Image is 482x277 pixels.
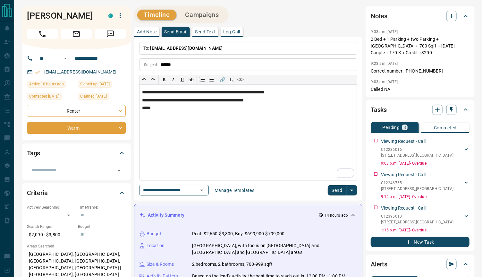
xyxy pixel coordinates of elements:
p: Actively Searching: [27,204,75,210]
div: condos.ca [108,13,113,18]
div: Renter [27,105,126,117]
svg: Email Verified [35,70,40,74]
button: </> [236,75,245,84]
p: 3 [403,125,406,130]
p: [STREET_ADDRESS] , [GEOGRAPHIC_DATA] [381,219,453,225]
button: Open [197,186,206,195]
span: Claimed [DATE] [80,93,107,100]
p: 9:14 p.m. [DATE] - Overdue [381,194,469,200]
span: 𝐔 [181,77,184,82]
p: 2 bedrooms, 2 bathrooms, 700-999 sqft [192,261,273,268]
button: Open [62,55,69,62]
div: Sat Jun 28 2025 [78,81,126,90]
button: ab [187,75,196,84]
p: Send Email [164,30,187,34]
p: 9:33 am [DATE] [371,30,398,34]
button: Numbered list [198,75,207,84]
p: Log Call [223,30,240,34]
p: Budget [147,230,161,237]
div: Warm [27,122,126,134]
button: 𝐔 [178,75,187,84]
div: Tasks [371,102,469,117]
p: Budget: [78,224,126,229]
div: Activity Summary14 hours ago [140,209,357,221]
div: C12396010[STREET_ADDRESS],[GEOGRAPHIC_DATA] [381,212,469,226]
p: Size & Rooms [147,261,174,268]
h2: Alerts [371,259,387,269]
button: Manage Templates [211,185,258,195]
p: Search Range: [27,224,75,229]
p: 9:03 p.m. [DATE] - Overdue [381,160,469,166]
div: Sat Jun 28 2025 [78,93,126,102]
div: Notes [371,8,469,24]
p: Called NA [371,86,469,93]
span: Contacted [DATE] [29,93,59,100]
p: Viewing Request - Call [381,171,426,178]
p: Correct number: [PHONE_NUMBER] [371,68,469,74]
h2: Tasks [371,105,387,115]
p: [STREET_ADDRESS] , [GEOGRAPHIC_DATA] [381,186,453,192]
span: Message [95,29,126,39]
div: Mon Sep 15 2025 [27,81,75,90]
span: Active 10 hours ago [29,81,64,87]
h2: Notes [371,11,387,21]
button: Open [114,166,123,175]
p: Send Text [195,30,216,34]
p: $2,090 - $3,800 [27,229,75,240]
button: 𝐁 [160,75,169,84]
a: [EMAIL_ADDRESS][DOMAIN_NAME] [44,69,117,74]
div: Mon Jun 30 2025 [27,93,75,102]
div: Criteria [27,185,126,201]
div: C12236016[STREET_ADDRESS],[GEOGRAPHIC_DATA] [381,145,469,160]
h2: Tags [27,148,40,158]
div: C12246765[STREET_ADDRESS],[GEOGRAPHIC_DATA] [381,179,469,193]
p: Pending [383,125,400,130]
p: To: [139,42,357,55]
h1: [PERSON_NAME] [27,11,99,21]
p: 9:03 pm [DATE] [371,80,398,84]
button: ↷ [148,75,157,84]
s: ab [189,77,194,82]
p: 14 hours ago [325,212,348,218]
p: Timeframe: [78,204,126,210]
span: Email [61,29,92,39]
button: Send [328,185,347,195]
button: New Task [371,237,469,247]
p: Viewing Request - Call [381,138,426,145]
button: Timeline [137,10,176,20]
p: Subject: [144,62,158,68]
span: [EMAIL_ADDRESS][DOMAIN_NAME] [150,46,223,51]
p: 1:15 p.m. [DATE] - Overdue [381,227,469,233]
div: Tags [27,145,126,161]
p: Add Note [137,30,156,34]
h2: Criteria [27,188,48,198]
p: Location [147,242,165,249]
p: [STREET_ADDRESS] , [GEOGRAPHIC_DATA] [381,152,453,158]
p: 2 Bed + 1 Parking + two Parking + [GEOGRAPHIC_DATA] + 700 Sqft + [DATE] Couple + 170 K + Credit +... [371,36,469,56]
p: Rent: $2,650-$3,800, Buy: $699,900-$799,000 [192,230,285,237]
button: Bullet list [207,75,216,84]
p: C12236016 [381,147,453,152]
button: 🔗 [218,75,227,84]
button: ↶ [140,75,148,84]
button: Campaigns [179,10,225,20]
p: Completed [434,126,457,130]
p: Activity Summary [148,212,184,219]
span: Call [27,29,58,39]
p: Viewing Request - Call [381,205,426,212]
button: 𝑰 [169,75,178,84]
button: T̲ₓ [227,75,236,84]
div: Alerts [371,256,469,272]
p: 9:23 am [DATE] [371,61,398,66]
p: [GEOGRAPHIC_DATA], with focus on [GEOGRAPHIC_DATA] and [GEOGRAPHIC_DATA] and [GEOGRAPHIC_DATA] areas [192,242,357,256]
p: C12396010 [381,213,453,219]
div: To enrich screen reader interactions, please activate Accessibility in Grammarly extension settings [140,84,357,181]
p: Areas Searched: [27,243,126,249]
div: split button [328,185,358,195]
p: C12246765 [381,180,453,186]
span: Signed up [DATE] [80,81,110,87]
